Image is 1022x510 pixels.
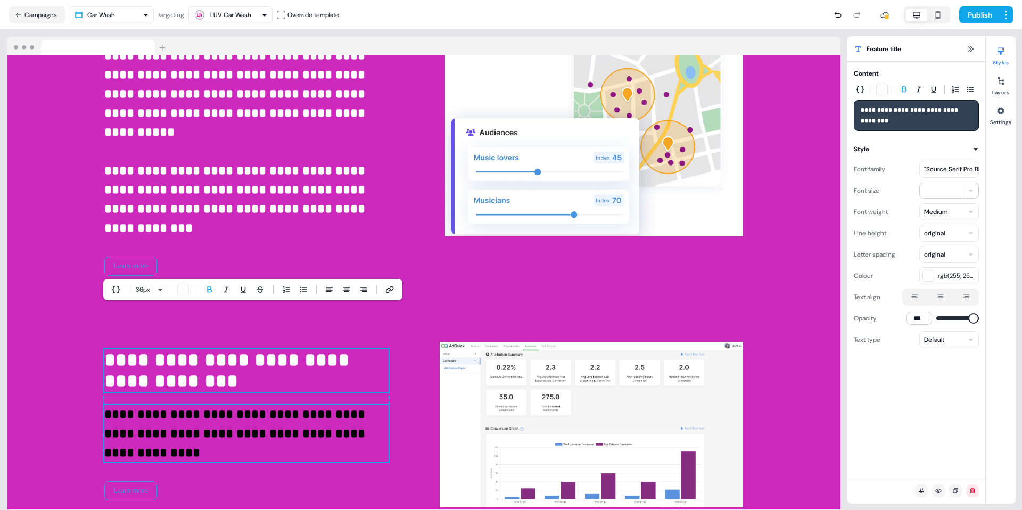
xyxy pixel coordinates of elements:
[919,267,979,284] button: rgb(255, 255, 255)
[986,102,1016,126] button: Settings
[188,6,273,23] button: LUV Car Wash
[854,225,886,242] div: Line height
[924,207,947,217] div: Medium
[854,246,895,263] div: Letter spacing
[854,144,979,154] button: Style
[131,283,157,296] button: 36px
[210,10,251,20] div: LUV Car Wash
[938,270,975,281] span: rgb(255, 255, 255)
[287,10,339,20] div: Override template
[104,481,157,500] button: Learn more
[104,257,157,276] button: Learn more
[854,68,879,79] div: Content
[136,284,150,295] span: 36 px
[986,72,1016,96] button: Layers
[986,43,1016,66] button: Styles
[854,182,879,199] div: Font size
[854,267,873,284] div: Colour
[924,334,944,345] div: Default
[854,144,869,154] div: Style
[924,164,992,175] div: "Source Serif Pro Black"
[158,10,184,20] div: targeting
[854,289,880,306] div: Text align
[7,37,170,56] img: Browser topbar
[919,161,979,178] button: "Source Serif Pro Black"
[867,44,901,54] span: Feature title
[854,310,877,327] div: Opacity
[854,161,885,178] div: Font family
[959,6,999,23] button: Publish
[854,203,888,220] div: Font weight
[924,228,945,238] div: original
[854,331,880,348] div: Text type
[87,10,115,20] div: Car Wash
[924,249,945,260] div: original
[445,27,743,240] img: Image
[9,6,65,23] button: Campaigns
